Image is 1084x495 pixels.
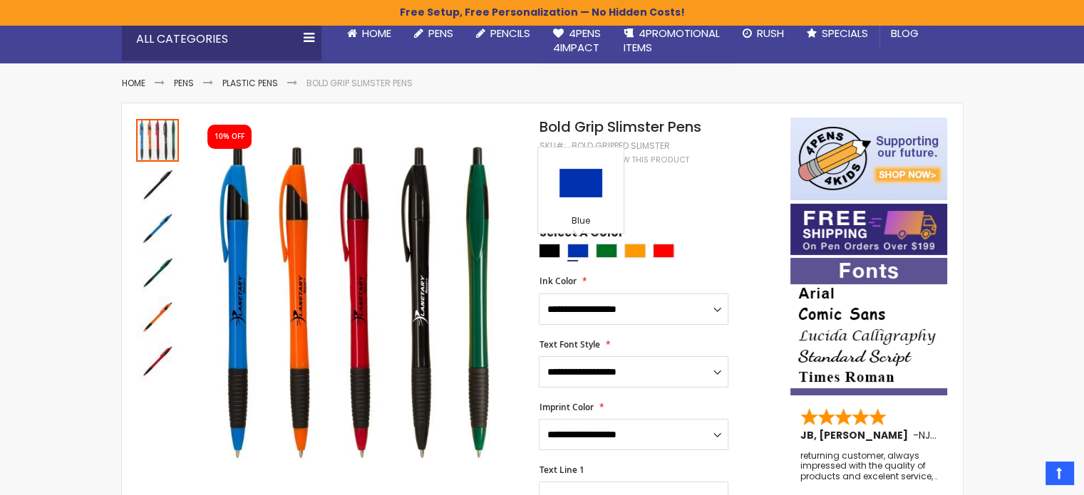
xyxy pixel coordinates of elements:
[542,18,612,64] a: 4Pens4impact
[612,18,731,64] a: 4PROMOTIONALITEMS
[542,215,620,229] div: Blue
[465,18,542,49] a: Pencils
[757,26,784,41] span: Rush
[790,258,947,395] img: font-personalization-examples
[136,296,179,338] img: Bold Grip Slimster Pens
[215,132,244,142] div: 10% OFF
[539,338,599,350] span: Text Font Style
[136,118,180,162] div: Bold Grip Slimster Promotional Pens
[731,18,795,49] a: Rush
[790,118,947,200] img: 4pens 4 kids
[136,340,179,382] img: Bold Grip Slimster Pens
[624,244,646,258] div: Orange
[136,250,180,294] div: Bold Grip Slimster Pens
[136,206,180,250] div: Bold Grip Slimster Pens
[306,78,413,89] li: Bold Grip Slimster Pens
[539,117,701,137] span: Bold Grip Slimster Pens
[624,26,720,55] span: 4PROMOTIONAL ITEMS
[567,244,589,258] div: Blue
[539,140,565,152] strong: SKU
[362,26,391,41] span: Home
[879,18,930,49] a: Blog
[122,77,145,89] a: Home
[194,138,520,464] img: Bold Grip Slimster Promotional Pens
[571,140,669,152] div: Bold Gripped Slimster
[222,77,278,89] a: Plastic Pens
[539,464,584,476] span: Text Line 1
[136,251,179,294] img: Bold Grip Slimster Pens
[539,275,576,287] span: Ink Color
[539,401,593,413] span: Imprint Color
[136,294,180,338] div: Bold Grip Slimster Pens
[174,77,194,89] a: Pens
[790,204,947,255] img: Free shipping on orders over $199
[136,338,179,382] div: Bold Grip Slimster Pens
[822,26,868,41] span: Specials
[428,26,453,41] span: Pens
[136,207,179,250] img: Bold Grip Slimster Pens
[403,18,465,49] a: Pens
[553,26,601,55] span: 4Pens 4impact
[136,163,179,206] img: Bold Grip Slimster Pens
[122,18,321,61] div: All Categories
[490,26,530,41] span: Pencils
[336,18,403,49] a: Home
[891,26,919,41] span: Blog
[539,225,623,244] span: Select A Color
[653,244,674,258] div: Red
[596,244,617,258] div: Green
[795,18,879,49] a: Specials
[539,244,560,258] div: Black
[136,162,180,206] div: Bold Grip Slimster Pens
